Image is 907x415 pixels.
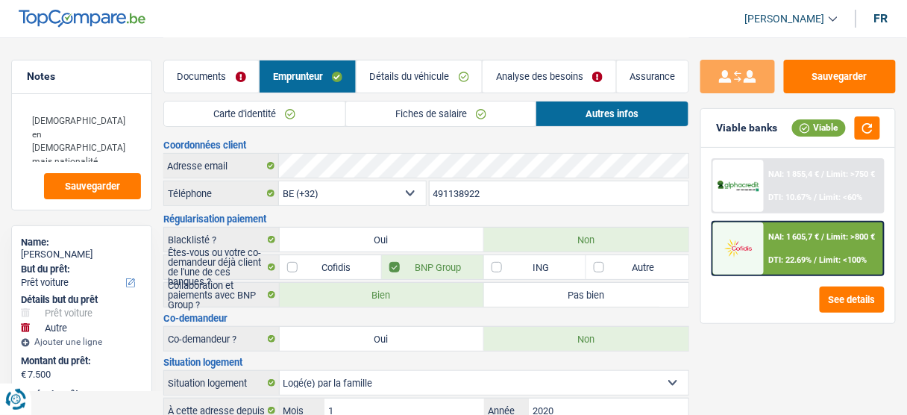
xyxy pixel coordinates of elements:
span: [PERSON_NAME] [745,13,825,25]
div: Détails but du prêt [21,294,142,306]
a: [PERSON_NAME] [733,7,838,31]
span: / [815,255,817,265]
label: Blacklisté ? [164,228,280,252]
label: BNP Group [382,255,484,279]
span: € [21,369,26,381]
label: Non [484,327,688,351]
a: Assurance [617,60,688,93]
span: Limit: <60% [820,193,863,202]
a: Fiches de salaire [346,102,536,126]
label: Collaboration et paiements avec BNP Group ? [164,283,280,307]
span: DTI: 22.69% [769,255,812,265]
span: Sauvegarder [65,181,120,191]
img: TopCompare Logo [19,10,145,28]
a: Carte d'identité [164,102,345,126]
span: / [822,169,825,179]
div: Viable banks [716,122,777,134]
a: Détails du véhicule [357,60,482,93]
label: Autre [586,255,688,279]
div: Name: [21,237,142,249]
div: fr [874,11,888,25]
label: Durée du prêt: [21,389,139,401]
span: NAI: 1 855,4 € [769,169,820,179]
span: Limit: <100% [820,255,867,265]
span: Limit: >800 € [827,232,876,242]
h3: Situation logement [163,358,689,367]
label: Êtes-vous ou votre co-demandeur déjà client de l'une de ces banques ? [164,255,280,279]
label: Oui [280,228,484,252]
span: Limit: >750 € [827,169,876,179]
input: 401020304 [430,181,689,205]
label: Co-demandeur ? [164,327,280,351]
label: Oui [280,327,484,351]
label: But du prêt: [21,263,139,275]
button: Sauvegarder [44,173,141,199]
span: / [815,193,817,202]
div: Viable [792,119,846,136]
span: / [822,232,825,242]
h5: Notes [27,70,136,83]
h3: Régularisation paiement [163,214,689,224]
a: Emprunteur [260,60,355,93]
a: Documents [164,60,259,93]
label: Cofidis [280,255,382,279]
label: Téléphone [164,181,279,205]
label: Montant du prêt: [21,355,139,367]
div: Ajouter une ligne [21,337,142,347]
div: [PERSON_NAME] [21,249,142,260]
img: AlphaCredit [717,179,760,193]
span: NAI: 1 605,7 € [769,232,820,242]
label: Adresse email [163,154,279,178]
a: Autres infos [536,102,688,126]
a: Analyse des besoins [483,60,615,93]
label: Non [484,228,688,252]
h3: Coordonnées client [163,140,689,150]
label: ING [484,255,586,279]
button: See details [820,287,885,313]
label: Bien [280,283,484,307]
button: Sauvegarder [784,60,896,93]
img: Cofidis [717,237,760,259]
span: DTI: 10.67% [769,193,812,202]
h3: Co-demandeur [163,313,689,323]
label: Pas bien [484,283,688,307]
label: Situation logement [164,371,280,395]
